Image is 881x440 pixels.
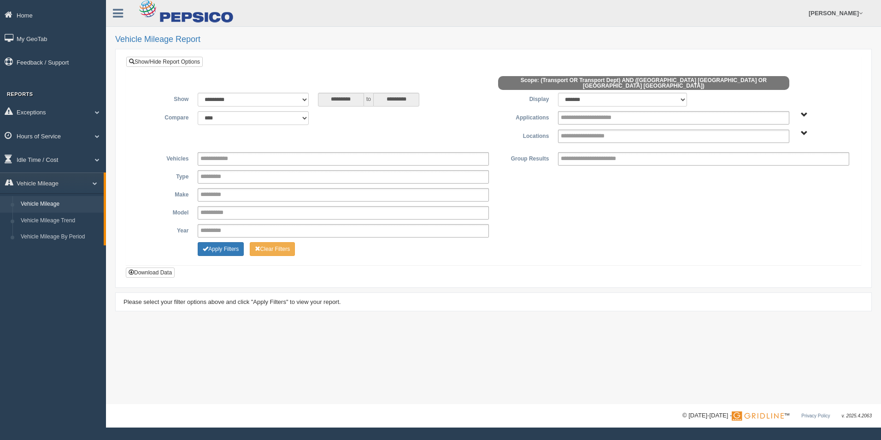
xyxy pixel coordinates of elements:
[133,111,193,122] label: Compare
[198,242,244,256] button: Change Filter Options
[133,170,193,181] label: Type
[133,188,193,199] label: Make
[732,411,784,421] img: Gridline
[801,413,830,418] a: Privacy Policy
[250,242,295,256] button: Change Filter Options
[682,411,872,421] div: © [DATE]-[DATE] - ™
[364,93,373,107] span: to
[133,206,193,217] label: Model
[17,213,104,229] a: Vehicle Mileage Trend
[123,298,341,305] span: Please select your filter options above and click "Apply Filters" to view your report.
[493,93,553,104] label: Display
[493,130,553,141] label: Locations
[133,152,193,163] label: Vehicles
[17,229,104,245] a: Vehicle Mileage By Period
[498,76,789,90] span: Scope: (Transport OR Transport Dept) AND ([GEOGRAPHIC_DATA] [GEOGRAPHIC_DATA] OR [GEOGRAPHIC_DATA...
[493,152,553,163] label: Group Results
[17,196,104,213] a: Vehicle Mileage
[493,111,553,122] label: Applications
[126,268,175,278] button: Download Data
[126,57,203,67] a: Show/Hide Report Options
[133,224,193,235] label: Year
[115,35,872,44] h2: Vehicle Mileage Report
[133,93,193,104] label: Show
[842,413,872,418] span: v. 2025.4.2063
